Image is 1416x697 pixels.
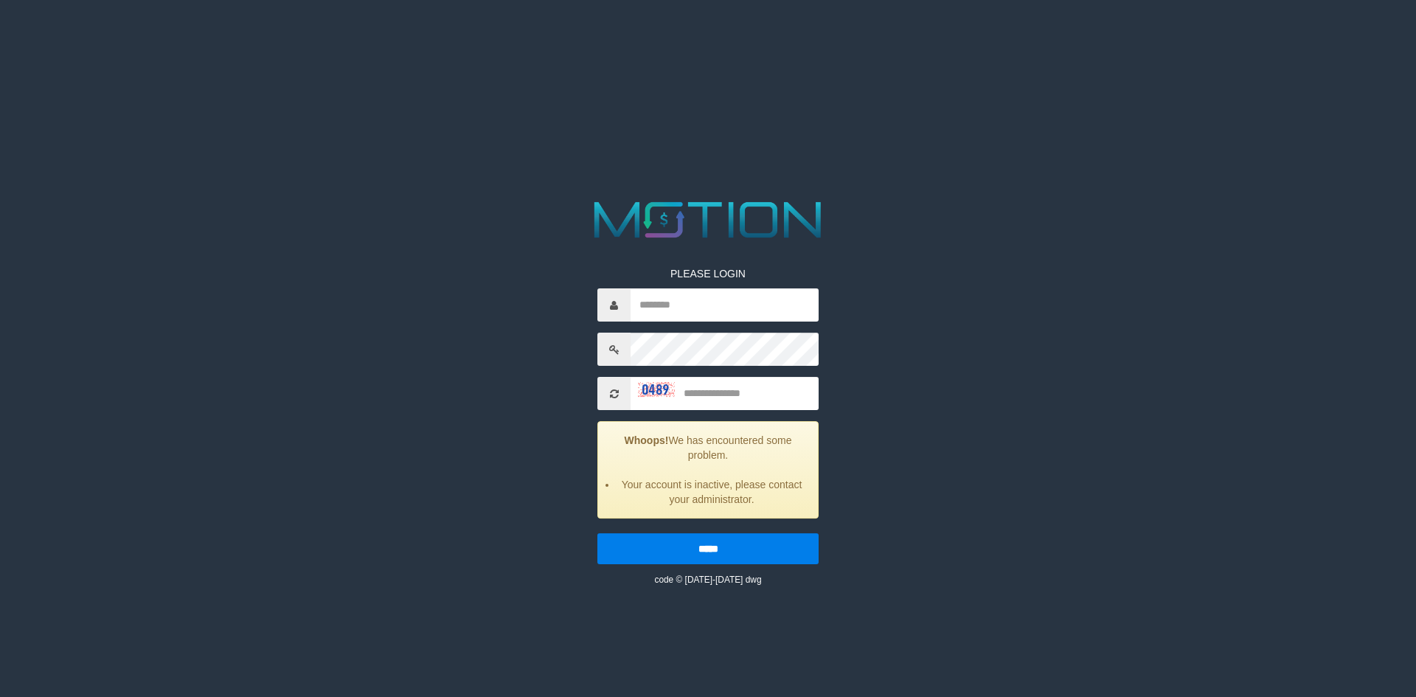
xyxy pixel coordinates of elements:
[597,266,819,281] p: PLEASE LOGIN
[584,195,832,244] img: MOTION_logo.png
[638,382,675,397] img: captcha
[625,434,669,446] strong: Whoops!
[654,575,761,585] small: code © [DATE]-[DATE] dwg
[617,477,807,507] li: Your account is inactive, please contact your administrator.
[597,421,819,519] div: We has encountered some problem.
